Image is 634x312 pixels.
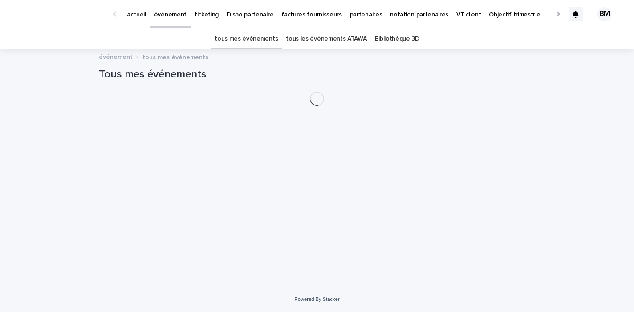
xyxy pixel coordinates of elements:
[142,52,208,61] p: tous mes événements
[99,51,133,61] a: événement
[99,68,535,81] h1: Tous mes événements
[597,7,612,21] div: BM
[375,28,419,49] a: Bibliothèque 3D
[18,5,104,23] img: Ls34BcGeRexTGTNfXpUC
[215,28,278,49] a: tous mes événements
[294,296,339,302] a: Powered By Stacker
[286,28,366,49] a: tous les événements ATAWA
